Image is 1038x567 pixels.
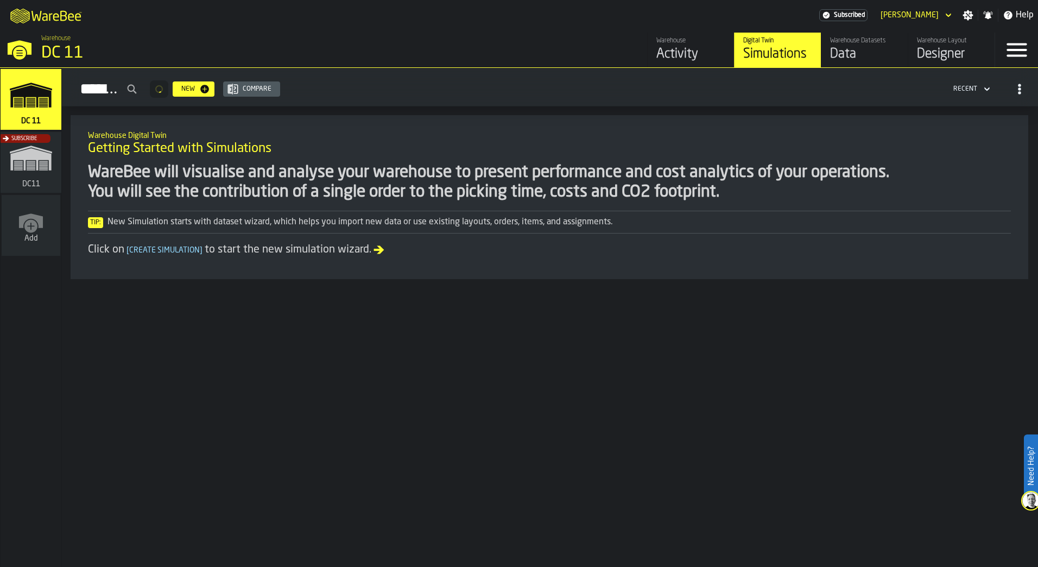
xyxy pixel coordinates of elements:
[41,43,334,63] div: DC 11
[978,10,998,21] label: button-toggle-Notifications
[145,80,173,98] div: ButtonLoadMore-Loading...-Prev-First-Last
[19,117,43,125] span: DC 11
[953,85,977,93] div: DropdownMenuValue-4
[917,46,986,63] div: Designer
[124,247,205,254] span: Create Simulation
[743,46,812,63] div: Simulations
[62,68,1038,106] h2: button-Simulations
[223,81,280,97] button: button-Compare
[24,234,38,243] span: Add
[821,33,908,67] a: link-to-/wh/i/2e91095d-d0fa-471d-87cf-b9f7f81665fc/data
[126,247,129,254] span: [
[995,33,1038,67] label: button-toggle-Menu
[41,35,71,42] span: Warehouse
[743,37,812,45] div: Digital Twin
[949,83,992,96] div: DropdownMenuValue-4
[734,33,821,67] a: link-to-/wh/i/2e91095d-d0fa-471d-87cf-b9f7f81665fc/simulations
[1,69,61,132] a: link-to-/wh/i/2e91095d-d0fa-471d-87cf-b9f7f81665fc/simulations
[1025,436,1037,496] label: Need Help?
[881,11,939,20] div: DropdownMenuValue-Njegos Marinovic
[917,37,986,45] div: Warehouse Layout
[876,9,954,22] div: DropdownMenuValue-Njegos Marinovic
[88,129,1011,140] h2: Sub Title
[200,247,202,254] span: ]
[11,136,37,142] span: Subscribe
[88,216,1011,229] div: New Simulation starts with dataset wizard, which helps you import new data or use existing layout...
[2,195,60,258] a: link-to-/wh/new
[656,37,725,45] div: Warehouse
[830,46,899,63] div: Data
[830,37,899,45] div: Warehouse Datasets
[1,132,61,195] a: link-to-/wh/i/b603843f-e36f-4666-a07f-cf521b81b4ce/simulations
[656,46,725,63] div: Activity
[177,85,199,93] div: New
[1016,9,1034,22] span: Help
[908,33,995,67] a: link-to-/wh/i/2e91095d-d0fa-471d-87cf-b9f7f81665fc/designer
[647,33,734,67] a: link-to-/wh/i/2e91095d-d0fa-471d-87cf-b9f7f81665fc/feed/
[88,242,1011,257] div: Click on to start the new simulation wizard.
[88,217,103,228] span: Tip:
[88,163,1011,202] div: WareBee will visualise and analyse your warehouse to present performance and cost analytics of yo...
[819,9,868,21] a: link-to-/wh/i/2e91095d-d0fa-471d-87cf-b9f7f81665fc/settings/billing
[834,11,865,19] span: Subscribed
[71,115,1028,279] div: ItemListCard-
[79,124,1020,163] div: title-Getting Started with Simulations
[88,140,271,157] span: Getting Started with Simulations
[998,9,1038,22] label: button-toggle-Help
[819,9,868,21] div: Menu Subscription
[958,10,978,21] label: button-toggle-Settings
[173,81,214,97] button: button-New
[238,85,276,93] div: Compare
